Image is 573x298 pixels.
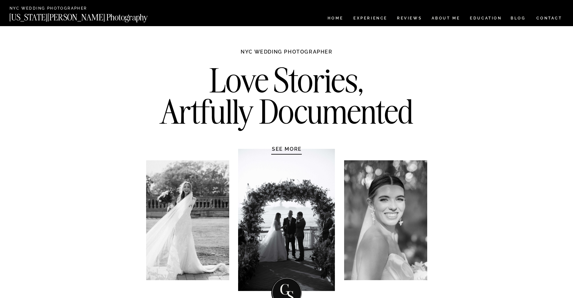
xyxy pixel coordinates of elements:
a: BLOG [511,16,526,22]
a: SEE MORE [257,146,317,152]
a: NYC Wedding Photographer [10,6,105,11]
a: Experience [353,16,387,22]
a: HOME [326,16,344,22]
a: [US_STATE][PERSON_NAME] Photography [9,13,169,18]
a: CONTACT [536,15,562,22]
h2: Love Stories, Artfully Documented [153,65,420,132]
a: REVIEWS [397,16,421,22]
h1: NYC WEDDING PHOTOGRAPHER [227,48,346,61]
a: ABOUT ME [431,16,460,22]
a: EDUCATION [469,16,503,22]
